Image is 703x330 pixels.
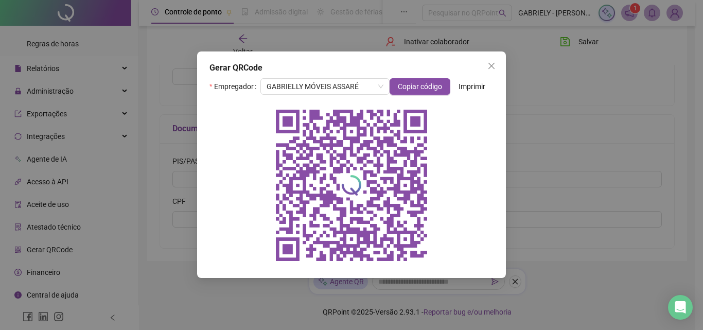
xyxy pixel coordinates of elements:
button: Copiar código [390,78,450,95]
button: Close [483,58,500,74]
span: Imprimir [459,81,485,92]
span: GABRIELLY MÓVEIS ASSARÉ [267,79,383,94]
label: Empregador [209,78,260,95]
button: Imprimir [450,78,494,95]
div: Open Intercom Messenger [668,295,693,320]
div: Gerar QRCode [209,62,494,74]
span: close [487,62,496,70]
img: qrcode do empregador [269,103,434,268]
span: Copiar código [398,81,442,92]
